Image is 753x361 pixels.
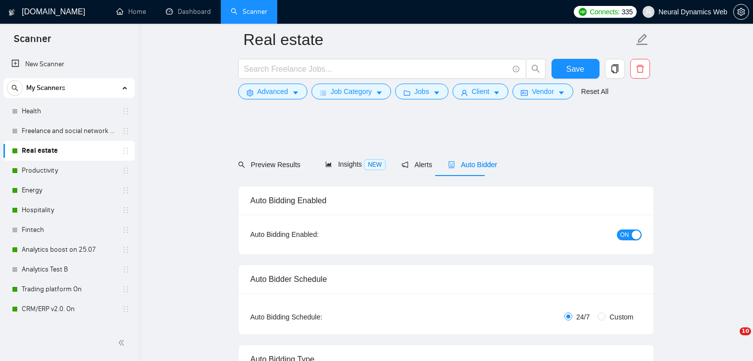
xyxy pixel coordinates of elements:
button: idcardVendorcaret-down [512,84,573,99]
span: ON [620,229,629,240]
a: searchScanner [231,7,267,16]
span: caret-down [433,89,440,96]
a: New Scanner [11,54,127,74]
span: 24/7 [572,312,594,322]
span: notification [402,161,408,168]
a: Health [22,101,116,121]
span: search [526,64,545,73]
span: area-chart [325,161,332,168]
span: Auto Bidder [448,161,497,169]
span: holder [122,285,130,293]
span: Jobs [414,86,429,97]
span: Custom [605,312,637,322]
span: Job Category [331,86,372,97]
a: Analytics boost on 25.07 [22,240,116,260]
span: caret-down [376,89,383,96]
span: Save [566,63,584,75]
a: Analytics Test B [22,260,116,279]
span: holder [122,266,130,273]
span: setting [734,8,749,16]
img: upwork-logo.png [579,8,587,16]
div: Auto Bidding Enabled [251,186,642,215]
button: barsJob Categorycaret-down [311,84,391,99]
a: Real estate [22,141,116,161]
span: 10 [740,327,751,335]
a: Reset All [581,86,608,97]
span: search [7,85,22,91]
span: idcard [521,89,528,96]
button: setting [733,4,749,20]
span: caret-down [558,89,565,96]
div: Auto Bidding Enabled: [251,229,381,240]
a: homeHome [116,7,146,16]
span: Preview Results [238,161,309,169]
a: Freelance and social network (change includes) [22,121,116,141]
span: Vendor [532,86,553,97]
span: holder [122,186,130,194]
a: Energy [22,180,116,200]
span: My Scanners [26,78,65,98]
span: folder [403,89,410,96]
button: search [7,80,23,96]
span: NEW [364,159,386,170]
span: holder [122,226,130,234]
button: settingAdvancedcaret-down [238,84,307,99]
span: holder [122,206,130,214]
span: delete [631,64,650,73]
span: user [461,89,468,96]
span: Scanner [6,32,59,52]
button: copy [605,59,625,79]
input: Scanner name... [244,27,634,52]
a: Productivity [22,161,116,180]
a: dashboardDashboard [166,7,211,16]
span: setting [247,89,253,96]
span: search [238,161,245,168]
span: holder [122,147,130,155]
span: copy [605,64,624,73]
a: CRM/ERP v2.0. On [22,299,116,319]
span: edit [636,33,649,46]
span: robot [448,161,455,168]
a: Hospitality [22,200,116,220]
button: search [526,59,546,79]
span: Alerts [402,161,432,169]
img: logo [8,4,15,20]
a: Fintech [22,220,116,240]
span: bars [320,89,327,96]
span: Connects: [590,6,619,17]
button: delete [630,59,650,79]
button: Save [552,59,600,79]
div: Auto Bidding Schedule: [251,312,381,322]
li: New Scanner [3,54,135,74]
div: Auto Bidder Schedule [251,265,642,293]
span: holder [122,107,130,115]
span: holder [122,167,130,175]
span: user [645,8,652,15]
span: Client [472,86,490,97]
button: folderJobscaret-down [395,84,449,99]
button: userClientcaret-down [452,84,509,99]
span: caret-down [292,89,299,96]
span: holder [122,127,130,135]
span: Advanced [257,86,288,97]
span: Insights [325,160,386,168]
a: Trading platform On [22,279,116,299]
iframe: Intercom live chat [719,327,743,351]
span: 335 [622,6,633,17]
span: caret-down [493,89,500,96]
input: Search Freelance Jobs... [244,63,508,75]
span: holder [122,305,130,313]
a: setting [733,8,749,16]
span: double-left [118,338,128,348]
span: holder [122,246,130,254]
a: CRM/ERP v2.0. Test B Off [22,319,116,339]
span: info-circle [513,66,519,72]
